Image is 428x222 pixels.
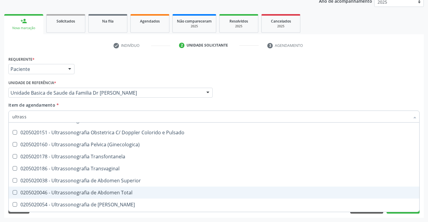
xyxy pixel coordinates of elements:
[177,19,212,24] span: Não compareceram
[224,24,254,29] div: 2025
[102,19,114,24] span: Na fila
[12,111,410,123] input: Buscar por procedimentos
[8,102,55,108] span: Item de agendamento
[187,43,228,48] div: Unidade solicitante
[12,202,416,207] div: 0205020054 - Ultrassonografia de [PERSON_NAME]
[271,19,291,24] span: Cancelados
[266,24,296,29] div: 2025
[177,24,212,29] div: 2025
[11,66,62,72] span: Paciente
[179,43,184,48] div: 2
[12,130,416,135] div: 0205020151 - Ultrassonografia Obstetrica C/ Doppler Colorido e Pulsado
[8,55,35,64] label: Requerente
[140,19,160,24] span: Agendados
[12,178,416,183] div: 0205020038 - Ultrassonografia de Abdomen Superior
[56,19,75,24] span: Solicitados
[229,19,248,24] span: Resolvidos
[12,154,416,159] div: 0205020178 - Ultrassonografia Transfontanela
[12,166,416,171] div: 0205020186 - Ultrassonografia Transvaginal
[20,18,27,24] div: person_add
[12,190,416,195] div: 0205020046 - Ultrassonografia de Abdomen Total
[12,142,416,147] div: 0205020160 - Ultrassonografia Pelvica (Ginecologica)
[11,90,200,96] span: Unidade Basica de Saude da Familia Dr [PERSON_NAME]
[8,26,39,30] div: Nova marcação
[8,78,56,88] label: Unidade de referência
